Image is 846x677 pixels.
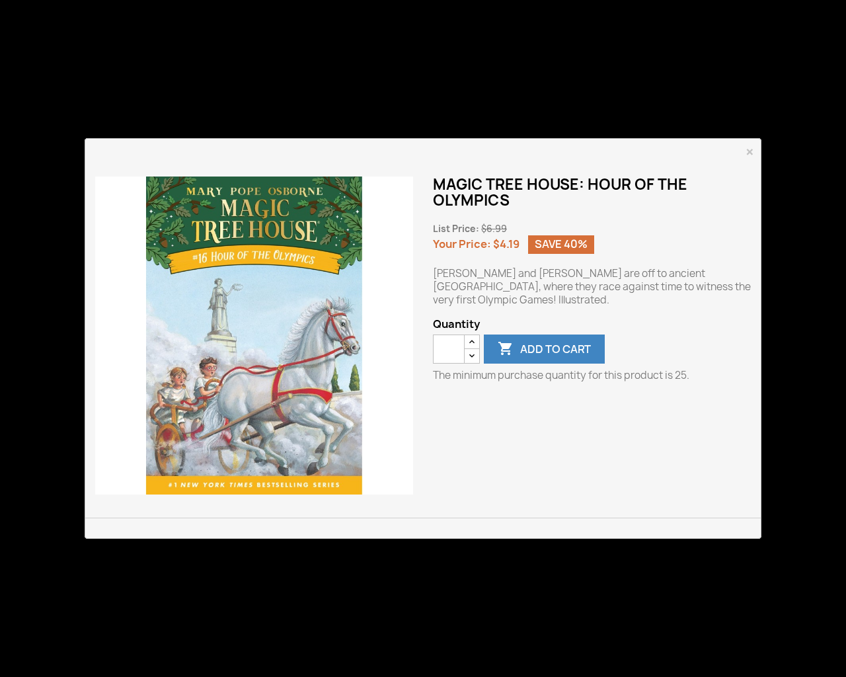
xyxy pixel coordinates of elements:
[493,237,519,251] span: $4.19
[433,369,751,382] p: The minimum purchase quantity for this product is 25.
[433,335,465,364] input: Quantity
[746,141,754,163] span: ×
[433,267,751,307] p: [PERSON_NAME] and [PERSON_NAME] are off to ancient [GEOGRAPHIC_DATA], where they race against tim...
[481,223,507,235] span: $6.99
[433,317,751,331] span: Quantity
[433,223,479,235] span: List Price:
[498,342,514,358] i: 
[746,144,754,160] button: Close
[433,177,751,208] h1: Magic Tree House: Hour of the Olympics
[95,177,413,495] img: Magic Tree House: Hour of the Olympics
[433,237,491,251] span: Your Price:
[528,235,594,254] span: Save 40%
[484,335,605,364] button: Add to cart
